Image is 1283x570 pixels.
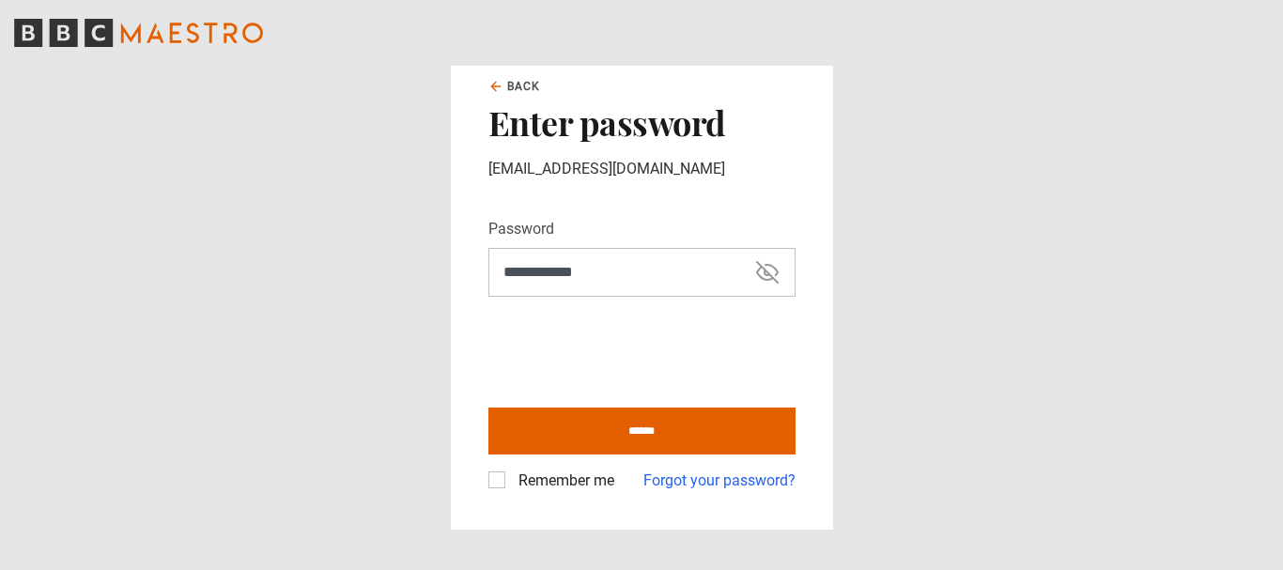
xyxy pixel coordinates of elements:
p: [EMAIL_ADDRESS][DOMAIN_NAME] [488,158,796,180]
iframe: reCAPTCHA [488,312,774,385]
span: Back [507,78,541,95]
h2: Enter password [488,102,796,142]
svg: BBC Maestro [14,19,263,47]
a: Forgot your password? [643,470,796,492]
button: Hide password [751,256,783,289]
label: Remember me [511,470,614,492]
label: Password [488,218,554,240]
a: Back [488,78,541,95]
